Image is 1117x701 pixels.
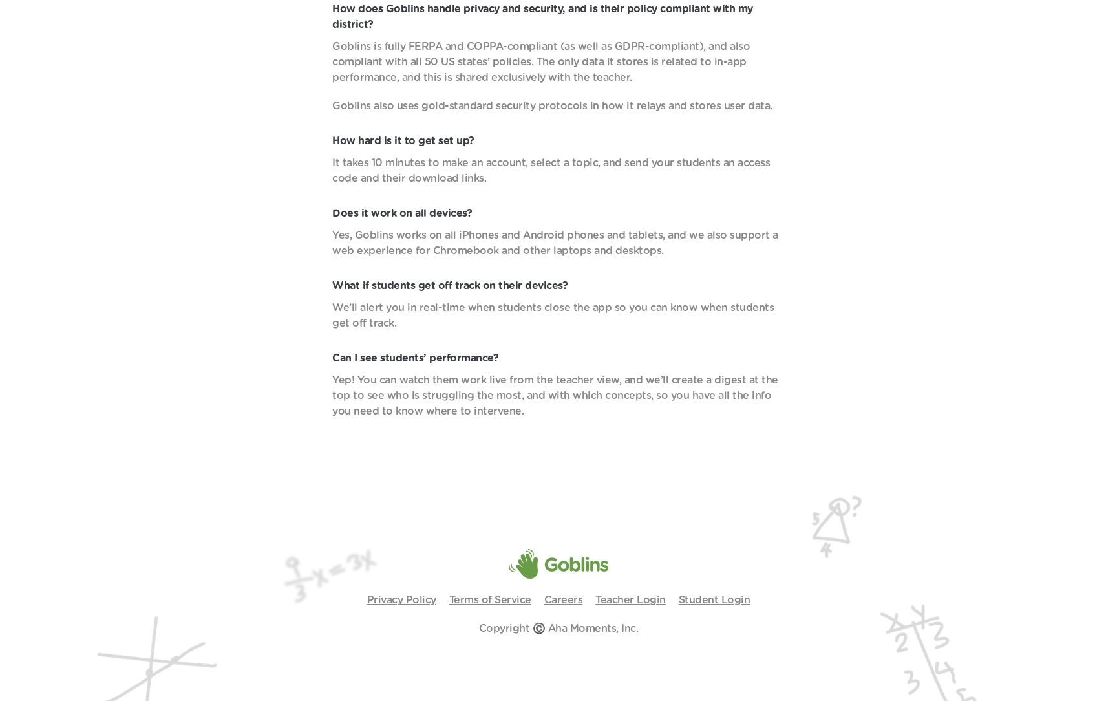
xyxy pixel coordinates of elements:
p: Does it work on all devices? [332,206,785,221]
a: Terms of Service [449,595,531,605]
p: Goblins also uses gold-standard security protocols in how it relays and stores user data. [332,98,785,114]
p: It takes 10 minutes to make an account, select a topic, and send your students an access code and... [332,155,785,186]
a: Careers [544,595,583,605]
a: Teacher Login [595,595,666,605]
p: Can I see students’ performance? [332,350,785,366]
a: Student Login [679,595,750,605]
p: Copyright ©️ Aha Moments, Inc. [479,621,639,636]
p: Goblins is fully FERPA and COPPA-compliant (as well as GDPR-compliant), and also compliant with a... [332,39,785,85]
a: Privacy Policy [367,595,436,605]
p: Yes, Goblins works on all iPhones and Android phones and tablets, and we also support a web exper... [332,228,785,259]
p: What if students get off track on their devices? [332,278,785,294]
p: We’ll alert you in real-time when students close the app so you can know when students get off tr... [332,300,785,331]
p: How does Goblins handle privacy and security, and is their policy compliant with my district? [332,1,785,32]
p: How hard is it to get set up? [332,133,785,149]
p: Yep! You can watch them work live from the teacher view, and we’ll create a digest at the top to ... [332,372,785,419]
